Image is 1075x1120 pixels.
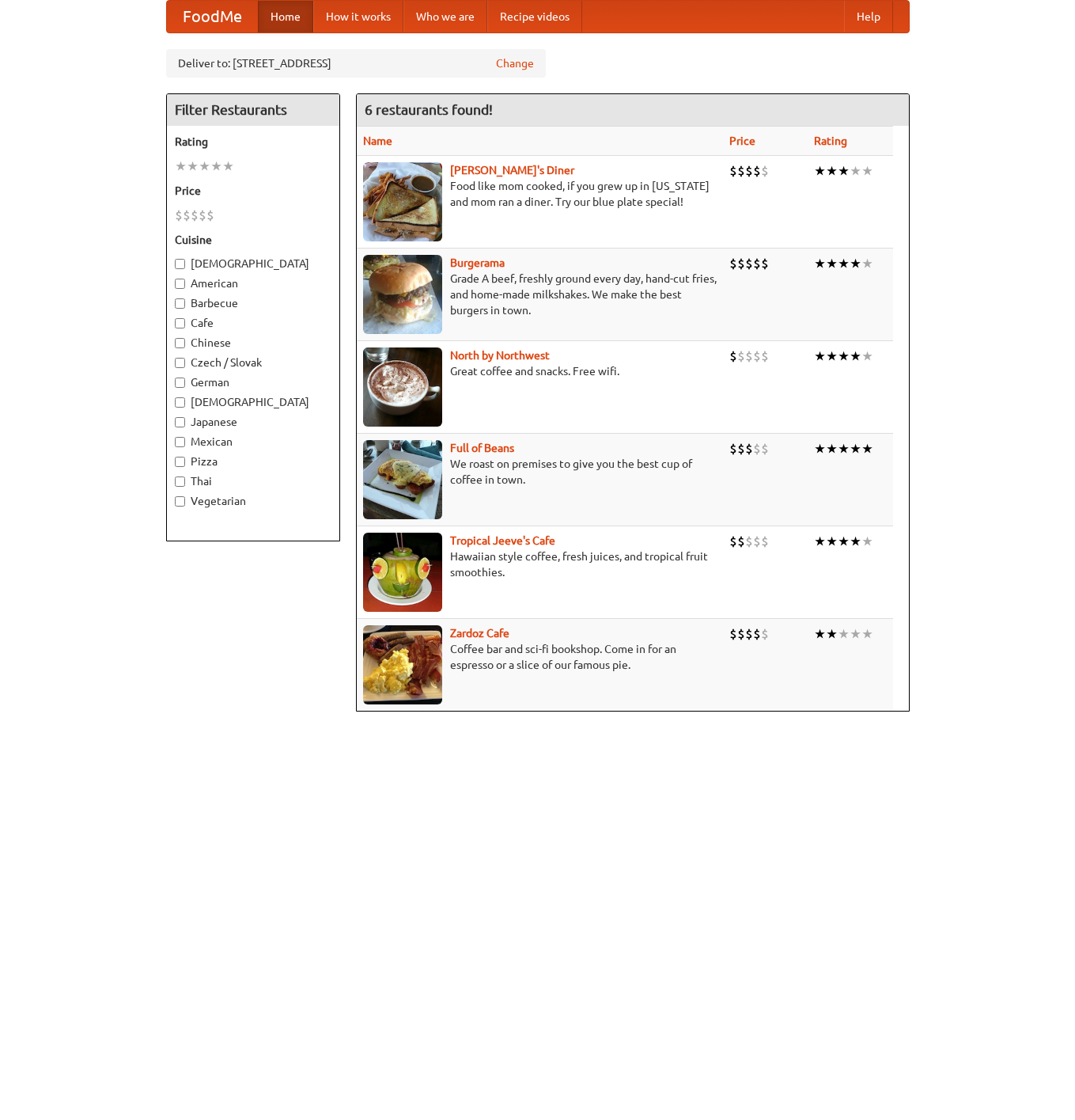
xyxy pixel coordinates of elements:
[363,456,717,488] p: We roast on premises to give you the best cup of coffee in town.
[403,1,487,32] a: Who we are
[850,440,861,457] li: ★
[175,355,331,370] label: Czech / Slovak
[167,94,339,126] h4: Filter Restaurants
[258,1,313,32] a: Home
[175,394,331,410] label: [DEMOGRAPHIC_DATA]
[363,641,717,673] p: Coffee bar and sci-fi bookshop. Come in for an espresso or a slice of our famous pie.
[729,162,737,180] li: $
[850,533,861,550] li: ★
[745,625,753,643] li: $
[199,158,210,175] li: ★
[745,440,753,457] li: $
[175,374,331,390] label: German
[175,338,185,348] input: Chinese
[206,207,214,224] li: $
[814,625,826,643] li: ★
[363,255,442,334] img: burgerama.jpg
[838,162,850,180] li: ★
[753,440,761,457] li: $
[745,347,753,365] li: $
[729,347,737,365] li: $
[363,178,717,210] p: Food like mom cooked, if you grew up in [US_STATE] and mom ran a diner. Try our blue plate special!
[175,457,185,467] input: Pizza
[737,162,745,180] li: $
[729,533,737,550] li: $
[191,207,199,224] li: $
[729,440,737,457] li: $
[838,440,850,457] li: ★
[761,625,769,643] li: $
[175,134,331,150] h5: Rating
[175,256,331,271] label: [DEMOGRAPHIC_DATA]
[850,255,861,272] li: ★
[844,1,893,32] a: Help
[175,437,185,447] input: Mexican
[363,271,717,318] p: Grade A beef, freshly ground every day, hand-cut fries, and home-made milkshakes. We make the bes...
[450,534,555,547] a: Tropical Jeeve's Cafe
[737,255,745,272] li: $
[313,1,403,32] a: How it works
[450,256,505,269] a: Burgerama
[761,347,769,365] li: $
[753,533,761,550] li: $
[175,318,185,328] input: Cafe
[175,259,185,269] input: [DEMOGRAPHIC_DATA]
[753,162,761,180] li: $
[850,162,861,180] li: ★
[737,533,745,550] li: $
[826,255,838,272] li: ★
[826,533,838,550] li: ★
[167,1,258,32] a: FoodMe
[363,549,717,580] p: Hawaiian style coffee, fresh juices, and tropical fruit smoothies.
[175,275,331,291] label: American
[175,476,185,487] input: Thai
[175,414,331,430] label: Japanese
[861,347,873,365] li: ★
[175,378,185,388] input: German
[175,295,331,311] label: Barbecue
[175,232,331,248] h5: Cuisine
[850,347,861,365] li: ★
[365,102,493,117] ng-pluralize: 6 restaurants found!
[450,349,550,362] b: North by Northwest
[175,496,185,507] input: Vegetarian
[363,135,392,147] a: Name
[737,625,745,643] li: $
[753,347,761,365] li: $
[175,183,331,199] h5: Price
[363,625,442,704] img: zardoz.jpg
[487,1,582,32] a: Recipe videos
[175,473,331,489] label: Thai
[737,440,745,457] li: $
[761,162,769,180] li: $
[814,162,826,180] li: ★
[814,440,826,457] li: ★
[838,347,850,365] li: ★
[861,162,873,180] li: ★
[175,335,331,351] label: Chinese
[761,440,769,457] li: $
[745,162,753,180] li: $
[814,255,826,272] li: ★
[729,255,737,272] li: $
[363,347,442,427] img: north.jpg
[166,49,546,78] div: Deliver to: [STREET_ADDRESS]
[729,135,755,147] a: Price
[450,442,514,454] a: Full of Beans
[826,347,838,365] li: ★
[737,347,745,365] li: $
[363,533,442,612] img: jeeves.jpg
[175,315,331,331] label: Cafe
[814,533,826,550] li: ★
[826,625,838,643] li: ★
[175,207,183,224] li: $
[814,135,847,147] a: Rating
[187,158,199,175] li: ★
[210,158,222,175] li: ★
[761,255,769,272] li: $
[363,162,442,241] img: sallys.jpg
[753,255,761,272] li: $
[199,207,206,224] li: $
